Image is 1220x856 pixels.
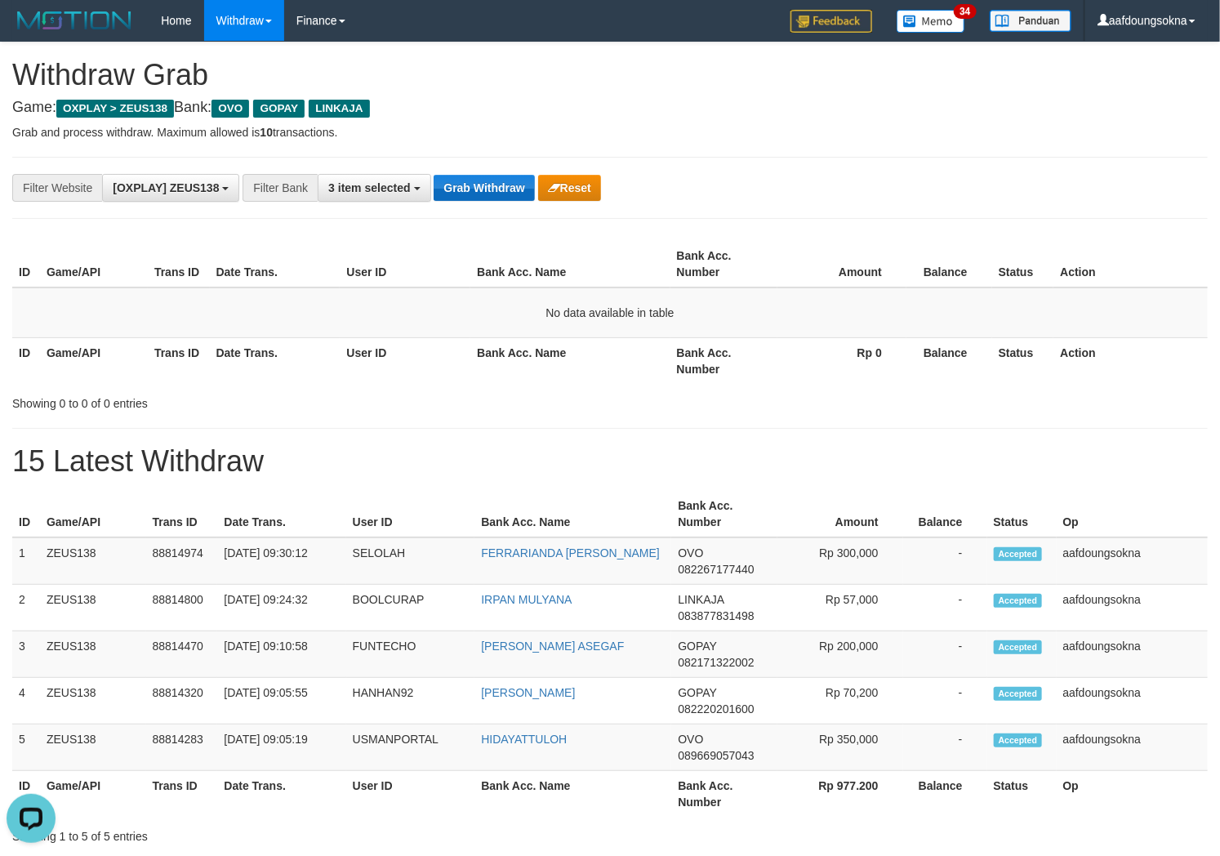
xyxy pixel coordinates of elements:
td: aafdoungsokna [1057,724,1208,771]
th: Game/API [40,491,146,537]
strong: 10 [260,126,273,139]
td: ZEUS138 [40,537,146,585]
button: Grab Withdraw [434,175,534,201]
th: Amount [777,491,902,537]
td: 4 [12,678,40,724]
span: Accepted [994,594,1043,608]
th: Status [987,771,1057,818]
th: Balance [906,241,992,288]
td: Rp 350,000 [777,724,902,771]
span: Accepted [994,640,1043,654]
span: OVO [678,733,703,746]
th: Rp 0 [777,337,906,384]
span: Accepted [994,687,1043,701]
span: [OXPLAY] ZEUS138 [113,181,219,194]
h1: 15 Latest Withdraw [12,445,1208,478]
img: Button%20Memo.svg [897,10,965,33]
span: LINKAJA [678,593,724,606]
td: Rp 300,000 [777,537,902,585]
th: Balance [906,337,992,384]
td: - [903,585,987,631]
th: Rp 977.200 [777,771,902,818]
span: 3 item selected [328,181,410,194]
span: Copy 083877831498 to clipboard [678,609,754,622]
td: Rp 70,200 [777,678,902,724]
span: OXPLAY > ZEUS138 [56,100,174,118]
th: Trans ID [148,241,210,288]
th: User ID [340,241,470,288]
th: Status [992,241,1054,288]
th: Balance [903,491,987,537]
span: Copy 082171322002 to clipboard [678,656,754,669]
td: Rp 57,000 [777,585,902,631]
td: 5 [12,724,40,771]
th: ID [12,241,40,288]
td: - [903,537,987,585]
a: FERRARIANDA [PERSON_NAME] [481,546,660,560]
td: aafdoungsokna [1057,537,1208,585]
span: Accepted [994,547,1043,561]
th: Bank Acc. Name [474,491,671,537]
td: ZEUS138 [40,678,146,724]
span: OVO [211,100,249,118]
div: Showing 1 to 5 of 5 entries [12,822,496,845]
th: ID [12,771,40,818]
th: Trans ID [146,771,218,818]
td: ZEUS138 [40,724,146,771]
th: Amount [777,241,906,288]
td: aafdoungsokna [1057,585,1208,631]
th: Bank Acc. Name [470,337,670,384]
th: Action [1053,337,1208,384]
th: Op [1057,771,1208,818]
div: Filter Website [12,174,102,202]
th: Bank Acc. Number [671,491,777,537]
td: [DATE] 09:05:19 [217,724,345,771]
a: IRPAN MULYANA [481,593,572,606]
div: Filter Bank [243,174,318,202]
td: 88814470 [146,631,218,678]
td: FUNTECHO [346,631,475,678]
th: Op [1057,491,1208,537]
td: [DATE] 09:30:12 [217,537,345,585]
span: Copy 089669057043 to clipboard [678,749,754,762]
th: ID [12,491,40,537]
th: Game/API [40,771,146,818]
p: Grab and process withdraw. Maximum allowed is transactions. [12,124,1208,140]
td: - [903,724,987,771]
td: BOOLCURAP [346,585,475,631]
button: 3 item selected [318,174,430,202]
th: Date Trans. [210,337,341,384]
th: ID [12,337,40,384]
th: Action [1053,241,1208,288]
th: Balance [903,771,987,818]
h1: Withdraw Grab [12,59,1208,91]
td: 88814320 [146,678,218,724]
td: [DATE] 09:05:55 [217,678,345,724]
th: Date Trans. [217,491,345,537]
img: MOTION_logo.png [12,8,136,33]
td: aafdoungsokna [1057,631,1208,678]
th: Status [992,337,1054,384]
th: Bank Acc. Number [671,771,777,818]
td: [DATE] 09:10:58 [217,631,345,678]
th: Date Trans. [217,771,345,818]
th: User ID [346,491,475,537]
td: Rp 200,000 [777,631,902,678]
td: 88814283 [146,724,218,771]
th: User ID [346,771,475,818]
span: GOPAY [678,640,716,653]
td: No data available in table [12,288,1208,338]
th: Bank Acc. Name [474,771,671,818]
td: ZEUS138 [40,631,146,678]
td: HANHAN92 [346,678,475,724]
td: - [903,678,987,724]
a: [PERSON_NAME] [481,686,575,699]
th: Date Trans. [210,241,341,288]
th: Bank Acc. Number [670,241,778,288]
td: 1 [12,537,40,585]
td: 88814800 [146,585,218,631]
th: Trans ID [148,337,210,384]
button: Open LiveChat chat widget [7,7,56,56]
th: Status [987,491,1057,537]
td: - [903,631,987,678]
